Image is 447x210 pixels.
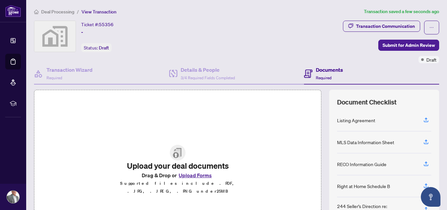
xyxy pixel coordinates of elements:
[356,21,415,31] div: Transaction Communication
[426,56,437,63] span: Draft
[119,161,236,171] h2: Upload your deal documents
[34,10,39,14] span: home
[81,43,112,52] div: Status:
[77,8,79,15] li: /
[81,28,83,36] span: -
[170,145,186,161] img: File Upload
[81,21,114,28] div: Ticket #:
[316,66,343,74] h4: Documents
[181,75,235,80] span: 3/4 Required Fields Completed
[46,75,62,80] span: Required
[316,75,331,80] span: Required
[99,45,109,51] span: Draft
[337,98,397,107] span: Document Checklist
[343,21,420,32] button: Transaction Communication
[421,187,440,207] button: Open asap
[119,180,236,195] p: Supported files include .PDF, .JPG, .JPEG, .PNG under 25 MB
[177,171,214,180] button: Upload Forms
[383,40,435,50] span: Submit for Admin Review
[364,8,439,15] article: Transaction saved a few seconds ago
[181,66,235,74] h4: Details & People
[41,9,74,15] span: Deal Processing
[142,171,214,180] span: Drag & Drop or
[81,9,116,15] span: View Transaction
[114,140,241,200] span: File UploadUpload your deal documentsDrag & Drop orUpload FormsSupported files include .PDF, .JPG...
[337,182,390,190] div: Right at Home Schedule B
[337,117,375,124] div: Listing Agreement
[378,40,439,51] button: Submit for Admin Review
[7,191,19,203] img: Profile Icon
[34,21,76,52] img: svg%3e
[337,139,394,146] div: MLS Data Information Sheet
[429,25,434,30] span: ellipsis
[99,22,114,28] span: 55356
[337,161,386,168] div: RECO Information Guide
[46,66,93,74] h4: Transaction Wizard
[5,5,21,17] img: logo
